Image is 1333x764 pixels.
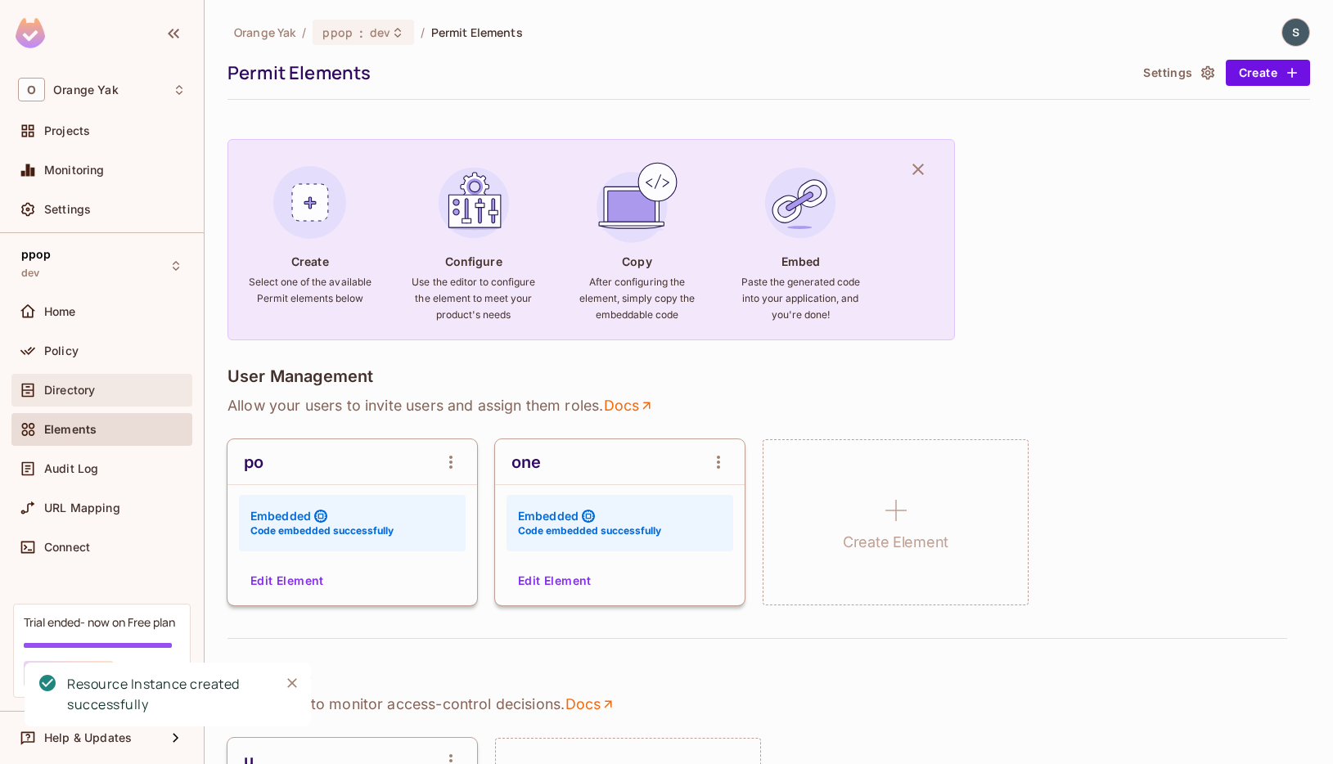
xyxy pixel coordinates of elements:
[445,254,502,269] h4: Configure
[227,61,1128,85] div: Permit Elements
[511,568,598,594] button: Edit Element
[44,384,95,397] span: Directory
[370,25,390,40] span: dev
[53,83,119,97] span: Workspace: Orange Yak
[44,501,120,515] span: URL Mapping
[603,396,655,416] a: Docs
[44,124,90,137] span: Projects
[280,671,304,695] button: Close
[738,274,862,323] h6: Paste the generated code into your application, and you're done!
[1282,19,1309,46] img: shuvyankor@gmail.com
[781,254,821,269] h4: Embed
[565,694,616,714] a: Docs
[244,452,263,472] div: po
[1226,60,1310,86] button: Create
[44,462,98,475] span: Audit Log
[574,274,699,323] h6: After configuring the element, simply copy the embeddable code
[622,254,651,269] h4: Copy
[756,159,844,247] img: Embed Element
[44,164,105,177] span: Monitoring
[16,18,45,48] img: SReyMgAAAABJRU5ErkJggg==
[234,25,295,40] span: the active workspace
[248,274,372,307] h6: Select one of the available Permit elements below
[302,25,306,40] li: /
[227,396,1310,416] p: Allow your users to invite users and assign them roles .
[322,25,353,40] span: ppop
[412,274,536,323] h6: Use the editor to configure the element to meet your product's needs
[44,344,79,357] span: Policy
[227,694,1310,714] p: Allow users to monitor access-control decisions .
[518,508,579,524] h4: Embedded
[266,159,354,247] img: Create Element
[250,508,311,524] h4: Embedded
[431,25,523,40] span: Permit Elements
[44,541,90,554] span: Connect
[1137,60,1218,86] button: Settings
[44,203,91,216] span: Settings
[702,446,735,479] button: open Menu
[250,524,394,538] h6: Code embedded successfully
[44,423,97,436] span: Elements
[67,674,267,715] div: Resource Instance created successfully
[435,446,467,479] button: open Menu
[291,254,329,269] h4: Create
[421,25,425,40] li: /
[44,305,76,318] span: Home
[21,248,52,261] span: ppop
[358,26,364,39] span: :
[227,366,373,386] h4: User Management
[511,452,541,472] div: one
[430,159,518,247] img: Configure Element
[592,159,681,247] img: Copy Element
[21,267,39,280] span: dev
[24,614,175,630] div: Trial ended- now on Free plan
[244,568,331,594] button: Edit Element
[18,78,45,101] span: O
[518,524,661,538] h6: Code embedded successfully
[843,530,948,555] h1: Create Element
